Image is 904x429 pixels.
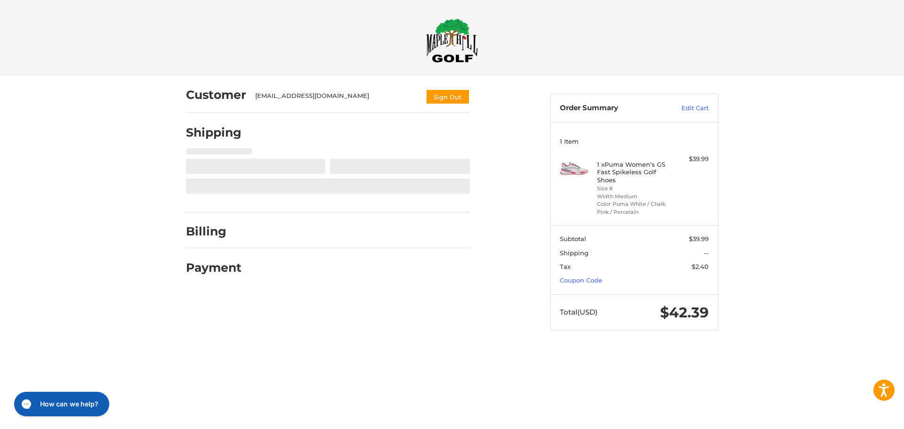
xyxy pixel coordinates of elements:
a: Coupon Code [560,276,602,284]
img: Maple Hill Golf [426,18,478,63]
li: Size 8 [597,185,669,193]
div: [EMAIL_ADDRESS][DOMAIN_NAME] [255,91,416,105]
h2: Customer [186,88,246,102]
h2: Billing [186,224,241,239]
span: $2.40 [692,263,709,270]
li: Width Medium [597,193,669,201]
div: $39.99 [671,154,709,164]
a: Edit Cart [661,104,709,113]
h2: Shipping [186,125,242,140]
span: -- [704,249,709,257]
span: Tax [560,263,571,270]
iframe: Gorgias live chat messenger [9,389,112,420]
h3: Order Summary [560,104,661,113]
span: Total (USD) [560,308,597,316]
span: Shipping [560,249,589,257]
button: Sign Out [426,89,470,105]
span: Subtotal [560,235,586,243]
h4: 1 x Puma Women's GS Fast Spikeless Golf Shoes [597,161,669,184]
h3: 1 Item [560,138,709,145]
span: $42.39 [660,304,709,321]
span: $39.99 [689,235,709,243]
h2: Payment [186,260,242,275]
li: Color Puma White / Chalk Pink / Porcelain [597,200,669,216]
